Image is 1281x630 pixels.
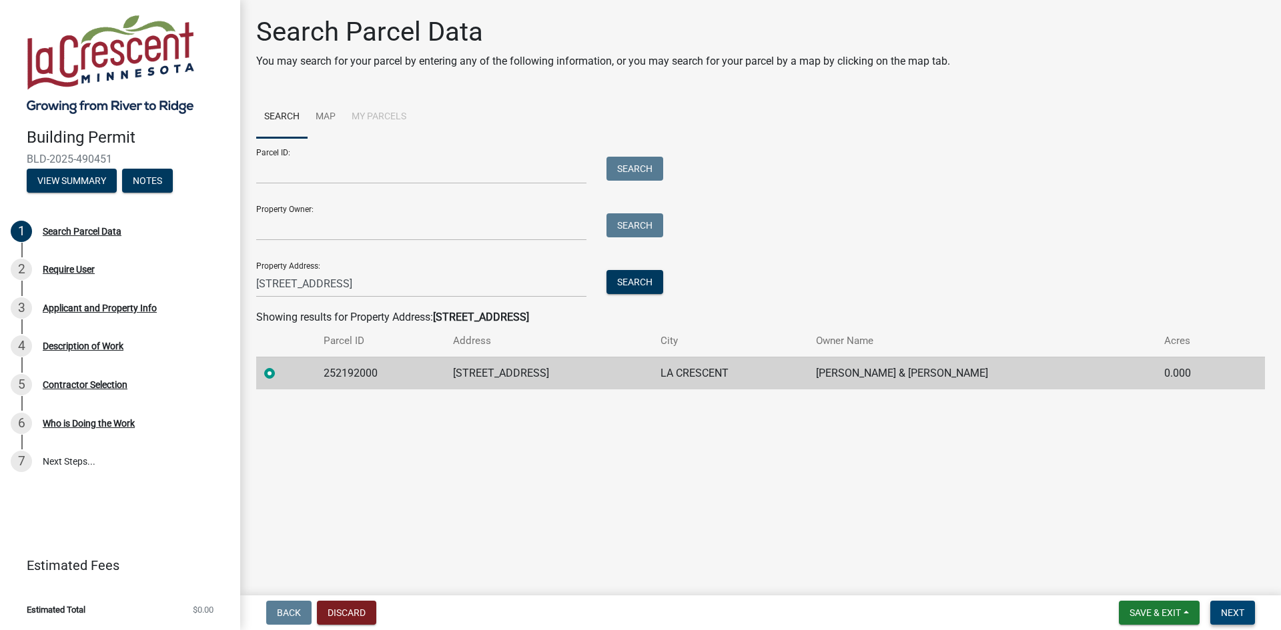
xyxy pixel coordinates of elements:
[193,605,213,614] span: $0.00
[808,325,1156,357] th: Owner Name
[256,96,308,139] a: Search
[43,265,95,274] div: Require User
[256,16,950,48] h1: Search Parcel Data
[43,303,157,313] div: Applicant and Property Info
[445,325,653,357] th: Address
[653,357,808,389] td: LA CRESCENT
[606,157,663,181] button: Search
[266,601,312,625] button: Back
[653,325,808,357] th: City
[27,169,117,193] button: View Summary
[316,325,445,357] th: Parcel ID
[433,311,529,323] strong: [STREET_ADDRESS]
[27,176,117,187] wm-modal-confirm: Summary
[27,153,213,165] span: BLD-2025-490451
[43,419,135,428] div: Who is Doing the Work
[43,227,121,236] div: Search Parcel Data
[122,169,173,193] button: Notes
[11,413,32,434] div: 6
[1156,325,1235,357] th: Acres
[308,96,344,139] a: Map
[808,357,1156,389] td: [PERSON_NAME] & [PERSON_NAME]
[43,341,123,351] div: Description of Work
[256,53,950,69] p: You may search for your parcel by entering any of the following information, or you may search fo...
[256,309,1265,325] div: Showing results for Property Address:
[1130,607,1181,618] span: Save & Exit
[43,380,127,389] div: Contractor Selection
[27,128,230,147] h4: Building Permit
[277,607,301,618] span: Back
[606,213,663,237] button: Search
[27,14,194,114] img: City of La Crescent, Minnesota
[11,259,32,280] div: 2
[317,601,376,625] button: Discard
[445,357,653,389] td: [STREET_ADDRESS]
[11,335,32,357] div: 4
[11,221,32,242] div: 1
[1156,357,1235,389] td: 0.000
[11,374,32,395] div: 5
[606,270,663,294] button: Search
[1210,601,1255,625] button: Next
[1119,601,1200,625] button: Save & Exit
[1221,607,1244,618] span: Next
[11,297,32,319] div: 3
[11,451,32,472] div: 7
[27,605,85,614] span: Estimated Total
[11,552,219,579] a: Estimated Fees
[316,357,445,389] td: 252192000
[122,176,173,187] wm-modal-confirm: Notes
